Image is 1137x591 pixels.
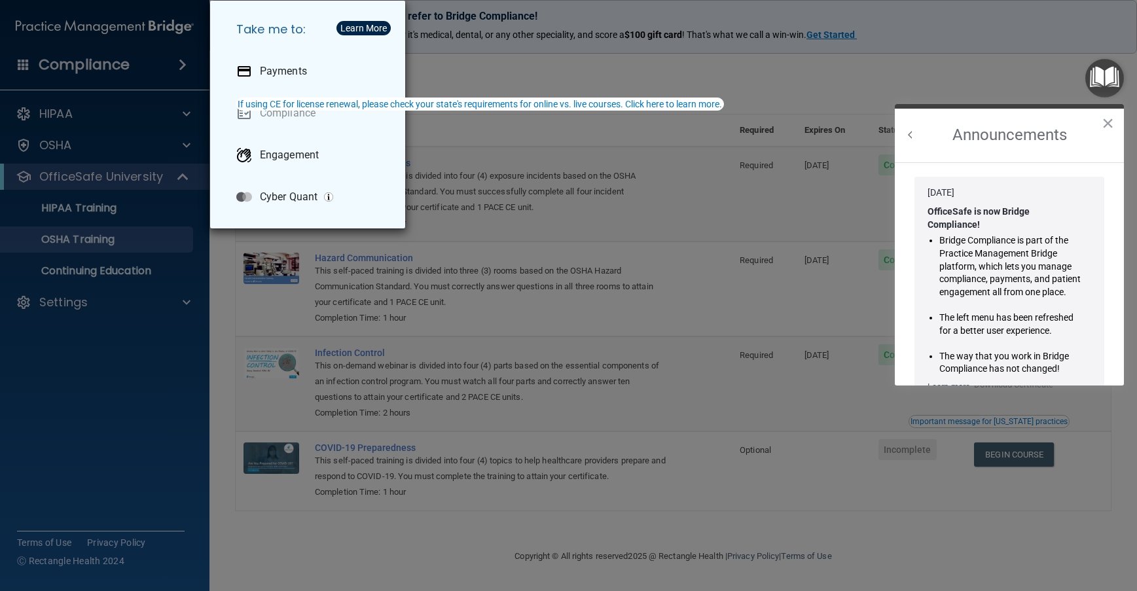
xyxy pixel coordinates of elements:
a: Cyber Quant [226,179,395,215]
a: Compliance [226,95,395,132]
a: Learn more › [928,382,975,391]
p: Cyber Quant [260,190,317,204]
button: If using CE for license renewal, please check your state's requirements for online vs. live cours... [236,98,724,111]
a: Engagement [226,137,395,173]
li: The left menu has been refreshed for a better user experience. [939,312,1081,337]
button: Open Resource Center [1085,59,1124,98]
li: Bridge Compliance is part of the Practice Management Bridge platform, which lets you manage compl... [939,234,1081,298]
h2: Announcements [895,109,1124,162]
div: Learn More [340,24,387,33]
strong: OfficeSafe is now Bridge Compliance! [928,206,1032,230]
div: [DATE] [928,187,1091,200]
button: Close [1102,113,1114,134]
button: Learn More [336,21,391,35]
button: Back to Resource Center Home [904,128,917,141]
h5: Take me to: [226,11,395,48]
p: Engagement [260,149,319,162]
div: Resource Center [895,104,1124,385]
div: If using CE for license renewal, please check your state's requirements for online vs. live cours... [238,99,722,109]
li: The way that you work in Bridge Compliance has not changed! [939,350,1081,376]
p: Payments [260,65,307,78]
a: Payments [226,53,395,90]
